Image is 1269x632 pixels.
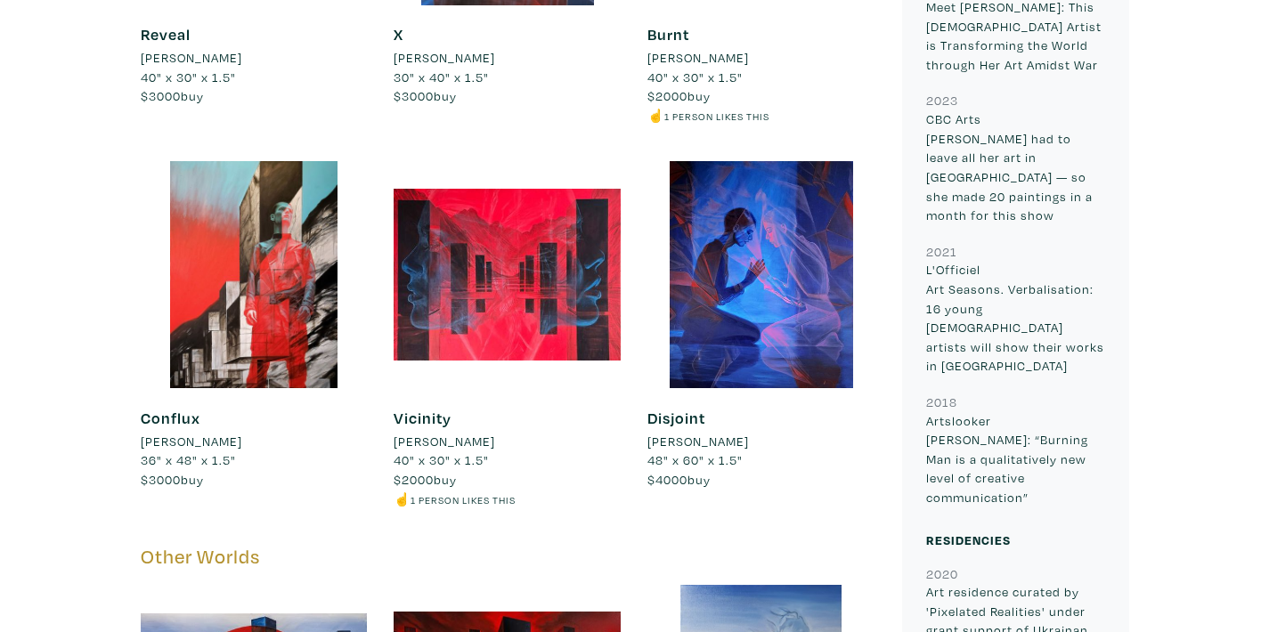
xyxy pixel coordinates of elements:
[394,87,457,104] span: buy
[394,48,621,68] a: [PERSON_NAME]
[647,408,705,428] a: Disjoint
[141,48,242,68] li: [PERSON_NAME]
[647,48,749,68] li: [PERSON_NAME]
[141,432,242,451] li: [PERSON_NAME]
[141,87,204,104] span: buy
[141,471,204,488] span: buy
[647,471,711,488] span: buy
[394,490,621,509] li: ☝️
[394,471,434,488] span: $2000
[647,48,874,68] a: [PERSON_NAME]
[141,471,181,488] span: $3000
[647,24,689,45] a: Burnt
[647,432,874,451] a: [PERSON_NAME]
[411,493,516,506] small: 1 person likes this
[141,87,181,104] span: $3000
[394,471,457,488] span: buy
[394,69,489,85] span: 30" x 40" x 1.5"
[141,48,368,68] a: [PERSON_NAME]
[141,451,236,468] span: 36" x 48" x 1.5"
[926,531,1011,548] small: Residencies
[647,87,711,104] span: buy
[394,87,434,104] span: $3000
[926,92,958,109] small: 2023
[926,243,957,260] small: 2021
[141,545,875,569] h5: Other Worlds
[664,109,769,123] small: 1 person likes this
[141,432,368,451] a: [PERSON_NAME]
[394,408,451,428] a: Vicinity
[141,408,200,428] a: Conflux
[926,393,957,410] small: 2018
[141,24,191,45] a: Reveal
[394,24,403,45] a: X
[926,260,1105,376] p: L'Officiel Art Seasons. Verbalisation: 16 young [DEMOGRAPHIC_DATA] artists will show their works ...
[394,451,489,468] span: 40" x 30" x 1.5"
[647,451,743,468] span: 48" x 60" x 1.5"
[926,411,1105,507] p: Artslooker [PERSON_NAME]: “Burning Man is a qualitatively new level of creative communication”
[647,106,874,126] li: ☝️
[647,471,687,488] span: $4000
[141,69,236,85] span: 40" x 30" x 1.5"
[394,432,621,451] a: [PERSON_NAME]
[926,109,1105,225] p: CBC Arts [PERSON_NAME] had to leave all her art in [GEOGRAPHIC_DATA] — so she made 20 paintings i...
[647,432,749,451] li: [PERSON_NAME]
[647,69,743,85] span: 40" x 30" x 1.5"
[647,87,687,104] span: $2000
[926,565,958,582] small: 2020
[394,432,495,451] li: [PERSON_NAME]
[394,48,495,68] li: [PERSON_NAME]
